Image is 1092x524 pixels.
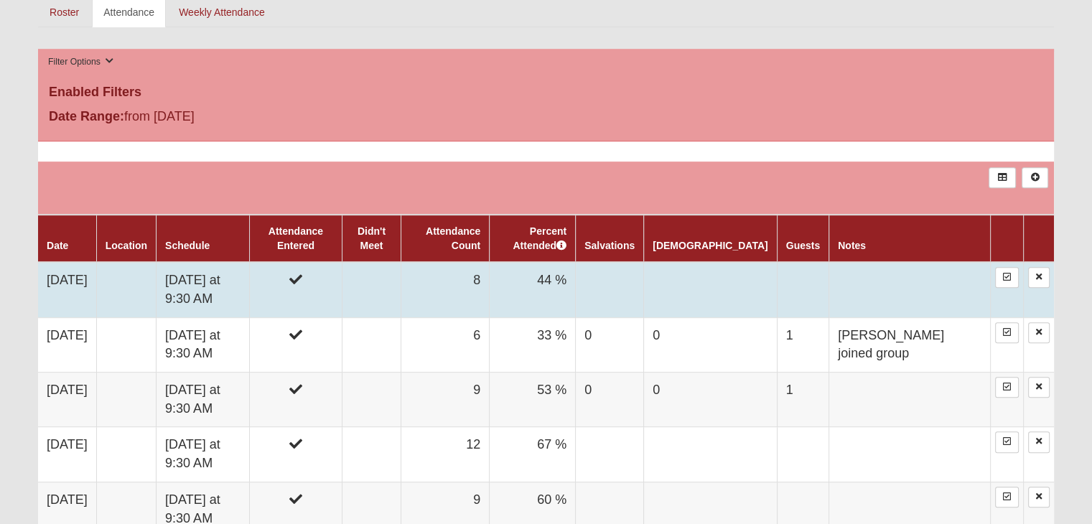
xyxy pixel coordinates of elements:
a: Delete [1028,322,1050,343]
td: 33 % [490,317,576,372]
td: 0 [644,373,777,427]
a: Delete [1028,487,1050,507]
a: Enter Attendance [995,377,1019,398]
th: [DEMOGRAPHIC_DATA] [644,215,777,262]
td: 6 [401,317,489,372]
th: Guests [777,215,829,262]
td: [DATE] [38,373,96,427]
td: [DATE] at 9:30 AM [157,317,250,372]
a: Attendance Count [426,225,480,251]
td: 12 [401,427,489,482]
a: Schedule [165,240,210,251]
td: [DATE] [38,427,96,482]
a: Location [106,240,147,251]
td: [PERSON_NAME] joined group [829,317,991,372]
td: 0 [644,317,777,372]
div: from [DATE] [38,107,377,130]
td: 44 % [490,262,576,317]
a: Percent Attended [513,225,566,251]
a: Date [47,240,68,251]
a: Notes [838,240,866,251]
td: [DATE] at 9:30 AM [157,262,250,317]
td: [DATE] at 9:30 AM [157,373,250,427]
td: [DATE] [38,262,96,317]
td: [DATE] at 9:30 AM [157,427,250,482]
td: 9 [401,373,489,427]
a: Delete [1028,431,1050,452]
td: 0 [576,317,644,372]
h4: Enabled Filters [49,85,1043,100]
td: 1 [777,317,829,372]
a: Enter Attendance [995,322,1019,343]
label: Date Range: [49,107,124,126]
a: Enter Attendance [995,267,1019,288]
td: 53 % [490,373,576,427]
a: Alt+N [1022,167,1048,188]
td: 1 [777,373,829,427]
a: Enter Attendance [995,431,1019,452]
a: Delete [1028,377,1050,398]
td: 67 % [490,427,576,482]
td: [DATE] [38,317,96,372]
td: 8 [401,262,489,317]
td: 0 [576,373,644,427]
a: Enter Attendance [995,487,1019,507]
a: Attendance Entered [269,225,323,251]
a: Didn't Meet [358,225,386,251]
a: Delete [1028,267,1050,288]
button: Filter Options [44,55,118,70]
th: Salvations [576,215,644,262]
a: Export to Excel [989,167,1015,188]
